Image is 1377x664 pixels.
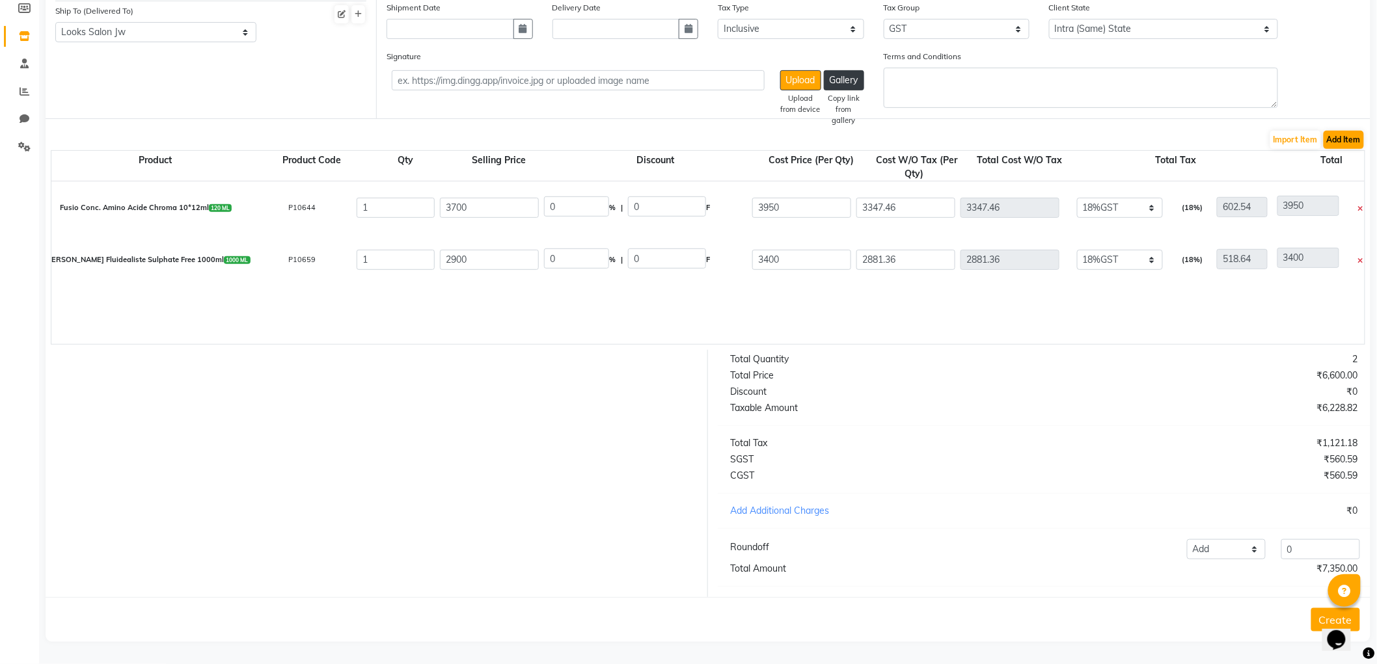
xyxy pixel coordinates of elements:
div: Copy link from gallery [824,93,864,126]
label: Client State [1049,2,1091,14]
span: Cost Price (Per Qty) [767,152,857,168]
div: (18%) [1173,197,1208,219]
span: % [609,249,616,271]
div: Product Code [260,153,364,181]
span: | [621,197,623,219]
button: Add Item [1324,131,1364,149]
div: Total Price [720,369,1044,382]
div: Total Quantity [720,352,1044,366]
div: (18%) [1173,249,1208,271]
div: P10659 [250,246,354,273]
span: F [706,249,710,271]
div: Taxable Amount [720,401,1044,415]
div: ₹1,121.18 [1044,436,1369,450]
div: ₹7,350.00 [1044,562,1369,576]
button: Import Item [1270,131,1321,149]
div: Add Additional Charges [720,504,1044,518]
label: Signature [387,51,421,62]
button: Gallery [824,70,864,90]
div: Roundoff [730,540,769,554]
label: Tax Type [718,2,749,14]
label: Terms and Conditions [884,51,962,62]
div: Total Amount [720,562,1044,576]
div: ₹0 [1044,504,1369,518]
div: 2 [1044,352,1369,366]
span: | [621,249,623,271]
button: Upload [780,70,821,90]
div: Discount [551,153,759,181]
div: P10644 [250,194,354,221]
div: Qty [364,153,447,181]
div: Fusio Conc. Amino Acide Chroma 10*12ml [42,194,250,221]
div: ₹6,600.00 [1044,369,1369,382]
label: Ship To (Delivered To) [55,5,133,17]
span: % [609,197,616,219]
div: ₹0 [1044,385,1369,399]
label: Shipment Date [387,2,441,14]
iframe: chat widget [1322,612,1364,651]
button: Create [1311,608,1360,631]
div: ₹560.59 [1044,453,1369,466]
input: ex. https://img.dingg.app/invoice.jpg or uploaded image name [392,70,765,90]
span: 120 ML [209,204,232,212]
div: ₹560.59 [1044,469,1369,483]
div: ₹6,228.82 [1044,401,1369,415]
span: Selling Price [470,152,529,168]
div: SGST [720,453,1044,466]
div: Upload from device [780,93,821,115]
span: 1000 ML [224,256,251,264]
div: [PERSON_NAME] Fluidealiste Sulphate Free 1000ml [42,246,250,273]
div: Discount [720,385,1044,399]
div: Product [51,153,260,181]
span: Cost W/O Tax (Per Qty) [874,152,958,182]
div: Total Cost W/O Tax [968,153,1072,181]
div: CGST [720,469,1044,483]
div: Total Tax [720,436,1044,450]
label: Tax Group [884,2,920,14]
div: Total Tax [1072,153,1280,181]
label: Delivery Date [552,2,601,14]
span: F [706,197,710,219]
